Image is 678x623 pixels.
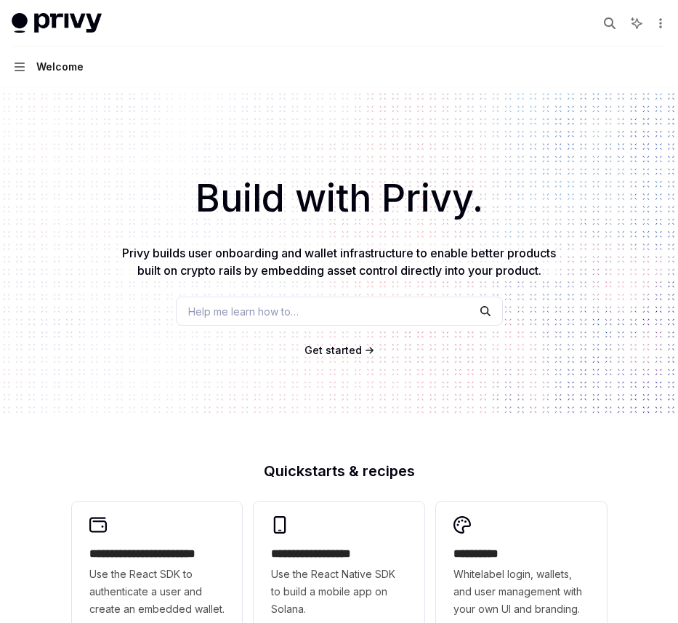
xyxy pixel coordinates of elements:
[122,246,556,278] span: Privy builds user onboarding and wallet infrastructure to enable better products built on crypto ...
[652,13,666,33] button: More actions
[188,304,299,319] span: Help me learn how to…
[304,343,362,358] a: Get started
[36,58,84,76] div: Welcome
[89,566,225,618] span: Use the React SDK to authenticate a user and create an embedded wallet.
[23,170,655,227] h1: Build with Privy.
[12,13,102,33] img: light logo
[304,344,362,356] span: Get started
[72,464,607,478] h2: Quickstarts & recipes
[453,566,589,618] span: Whitelabel login, wallets, and user management with your own UI and branding.
[271,566,407,618] span: Use the React Native SDK to build a mobile app on Solana.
